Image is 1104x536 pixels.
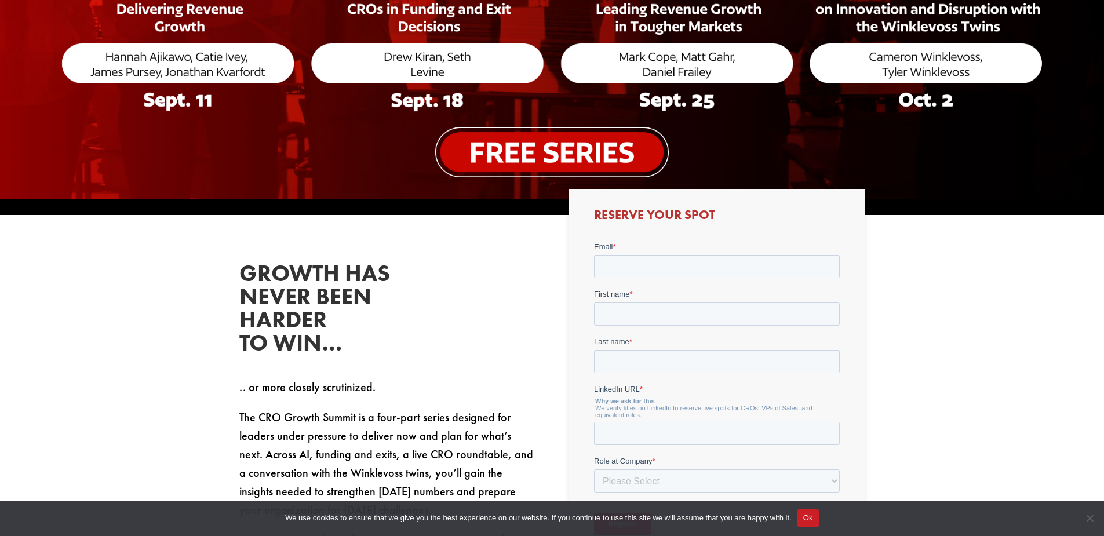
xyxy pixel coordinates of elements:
button: Ok [797,509,819,527]
h3: Reserve Your Spot [594,209,840,227]
span: The CRO Growth Summit is a four-part series designed for leaders under pressure to deliver now an... [239,410,533,517]
h2: Growth has never been harder to win… [239,262,413,360]
span: .. or more closely scrutinized. [239,380,376,395]
span: No [1084,512,1095,524]
span: We use cookies to ensure that we give you the best experience on our website. If you continue to ... [285,512,791,524]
